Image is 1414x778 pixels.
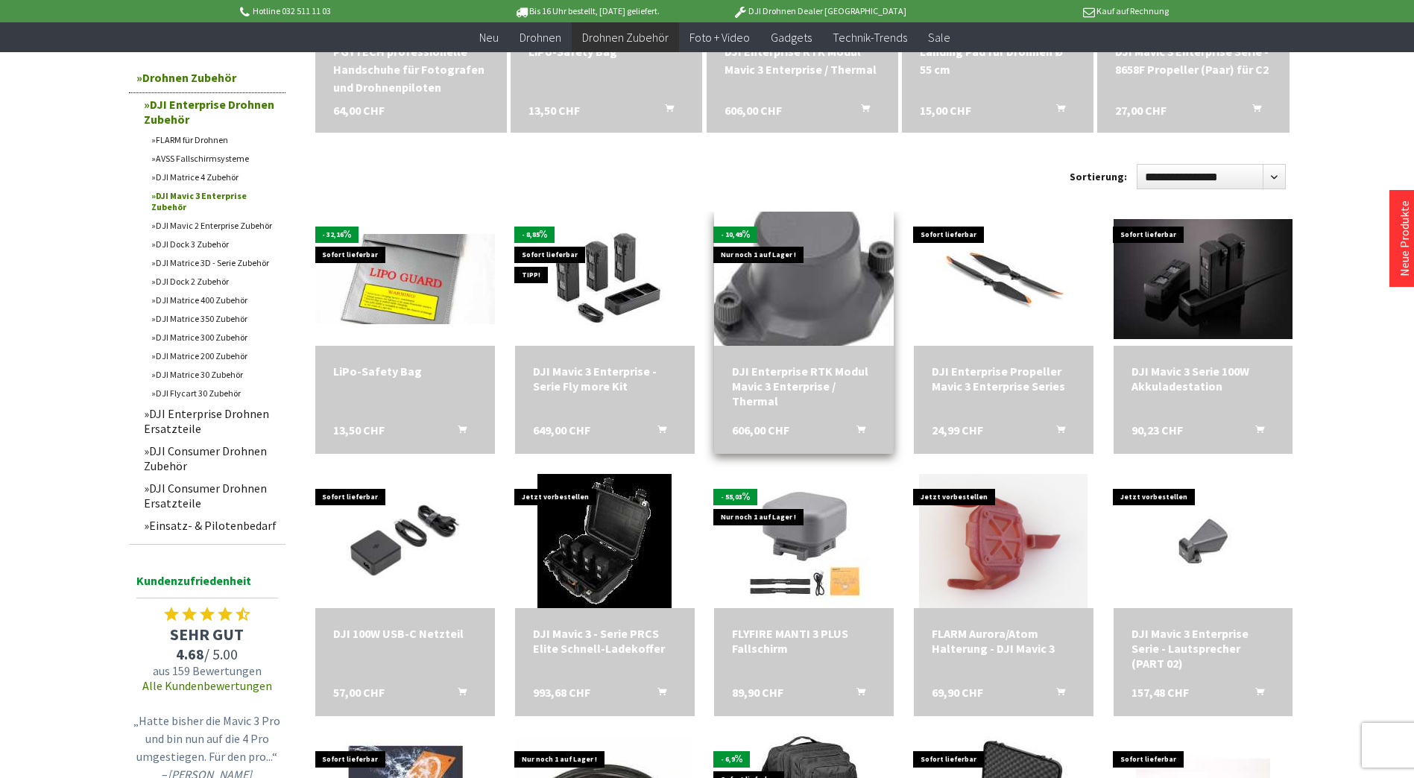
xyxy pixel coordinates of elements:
span: 24,99 CHF [932,423,983,437]
span: Foto + Video [689,30,750,45]
a: DJI Matrice 350 Zubehör [144,309,285,328]
button: In den Warenkorb [440,423,476,442]
a: AVSS Fallschirmsysteme [144,149,285,168]
span: 89,90 CHF [732,685,783,700]
div: DJI Mavic 3 Enterprise Serie - 8658F Propeller (Paar) für C2 [1115,42,1271,78]
div: DJI Mavic 3 Enterprise - Serie Fly more Kit [533,364,677,393]
p: DJI Drohnen Dealer [GEOGRAPHIC_DATA] [703,2,935,20]
img: DJI Enterprise RTK Modul Mavic 3 Enterprise / Thermal [679,185,929,373]
span: 69,90 CHF [932,685,983,700]
a: DJI Flycart 30 Zubehör [144,384,285,402]
a: DJI Enterprise RTK Modul Mavic 3 Enterprise / Thermal 606,00 CHF In den Warenkorb [725,42,880,78]
a: DJI Matrice 300 Zubehör [144,328,285,347]
span: / 5.00 [129,645,285,663]
a: DJI Consumer Drohnen Ersatzteile [136,477,285,514]
a: FLYFIRE MANTI 3 PLUS Fallschirm 89,90 CHF In den Warenkorb [732,626,876,656]
label: Sortierung: [1070,165,1127,189]
a: DJI Enterprise Drohnen Ersatzteile [136,402,285,440]
div: DJI Mavic 3 Enterprise Serie - Lautsprecher (PART 02) [1131,626,1275,671]
div: DJI Mavic 3 Serie 100W Akkuladestation [1131,364,1275,393]
a: DJI Matrice 200 Zubehör [144,347,285,365]
div: Landing Pad für Drohnen Ø 55 cm [920,42,1076,78]
a: DJI Matrice 400 Zubehör [144,291,285,309]
button: In den Warenkorb [839,423,874,442]
img: DJI 100W USB-C Netzteil [315,481,495,601]
div: DJI 100W USB-C Netzteil [333,626,477,641]
a: Foto + Video [679,22,760,53]
span: SEHR GUT [129,624,285,645]
button: In den Warenkorb [1237,423,1273,442]
span: 649,00 CHF [533,423,590,437]
img: LiPo-Safety Bag [315,234,495,324]
button: In den Warenkorb [440,685,476,704]
button: In den Warenkorb [640,423,675,442]
p: Hotline 032 511 11 03 [238,2,470,20]
img: FLYFIRE MANTI 3 PLUS Fallschirm [737,474,871,608]
a: DJI Enterprise RTK Modul Mavic 3 Enterprise / Thermal 606,00 CHF In den Warenkorb [732,364,876,408]
img: DJI Enterprise Propeller Mavic 3 Enterprise Series [914,212,1093,346]
div: FLARM Aurora/Atom Halterung - DJI Mavic 3 [932,626,1076,656]
a: Technik-Trends [822,22,918,53]
div: DJI Enterprise RTK Modul Mavic 3 Enterprise / Thermal [725,42,880,78]
span: 13,50 CHF [333,423,385,437]
img: FLARM Aurora/Atom Halterung - DJI Mavic 3 [919,474,1088,608]
a: DJI Dock 3 Zubehör [144,235,285,253]
a: DJI Matrice 4 Zubehör [144,168,285,186]
a: PGYTECH professionelle Handschuhe für Fotografen und Drohnenpiloten 64,00 CHF [333,42,489,96]
a: DJI Enterprise Drohnen Zubehör [136,93,285,130]
a: DJI Mavic 3 - Serie PRCS Elite Schnell-Ladekoffer 993,68 CHF In den Warenkorb [533,626,677,656]
span: 90,23 CHF [1131,423,1183,437]
a: DJI Mavic 3 Enterprise - Serie Fly more Kit 649,00 CHF In den Warenkorb [533,364,677,393]
a: DJI Mavic 3 Enterprise Zubehör [144,186,285,216]
a: Neu [469,22,509,53]
button: In den Warenkorb [839,685,874,704]
a: DJI Consumer Drohnen Zubehör [136,440,285,477]
div: PGYTECH professionelle Handschuhe für Fotografen und Drohnenpiloten [333,42,489,96]
a: FLARM Aurora/Atom Halterung - DJI Mavic 3 69,90 CHF In den Warenkorb [932,626,1076,656]
span: Kundenzufriedenheit [136,571,278,598]
span: Sale [928,30,950,45]
button: In den Warenkorb [1237,685,1273,704]
button: In den Warenkorb [1038,685,1074,704]
button: In den Warenkorb [1234,101,1270,121]
span: Drohnen Zubehör [582,30,669,45]
span: Drohnen [520,30,561,45]
a: Drohnen Zubehör [572,22,679,53]
p: Kauf auf Rechnung [936,2,1169,20]
a: DJI 100W USB-C Netzteil 57,00 CHF In den Warenkorb [333,626,477,641]
a: Gadgets [760,22,822,53]
span: aus 159 Bewertungen [129,663,285,678]
span: 606,00 CHF [732,423,789,437]
button: In den Warenkorb [843,101,879,121]
a: DJI Matrice 30 Zubehör [144,365,285,384]
a: Einsatz- & Pilotenbedarf [136,514,285,537]
a: DJI Mavic 2 Enterprise Zubehör [144,216,285,235]
a: DJI Matrice 3D - Serie Zubehör [144,253,285,272]
a: DJI Dock 2 Zubehör [144,272,285,291]
span: Neu [479,30,499,45]
a: DJI Enterprise Propeller Mavic 3 Enterprise Series 24,99 CHF In den Warenkorb [932,364,1076,393]
span: 13,50 CHF [528,101,580,119]
a: Drohnen [509,22,572,53]
div: FLYFIRE MANTI 3 PLUS Fallschirm [732,626,876,656]
div: LiPo-Safety Bag [333,364,477,379]
div: DJI Enterprise RTK Modul Mavic 3 Enterprise / Thermal [732,364,876,408]
img: DJI Mavic 3 Enterprise Serie - Lautsprecher (PART 02) [1136,474,1270,608]
a: Drohnen Zubehör [129,63,285,93]
p: Bis 16 Uhr bestellt, [DATE] geliefert. [470,2,703,20]
span: 27,00 CHF [1115,101,1167,119]
div: DJI Enterprise Propeller Mavic 3 Enterprise Series [932,364,1076,393]
a: FLARM für Drohnen [144,130,285,149]
span: Technik-Trends [833,30,907,45]
button: In den Warenkorb [1038,101,1074,121]
a: DJI Mavic 3 Serie 100W Akkuladestation 90,23 CHF In den Warenkorb [1131,364,1275,393]
img: DJI Mavic 3 Serie 100W Akkuladestation [1114,219,1293,339]
a: Sale [918,22,961,53]
button: In den Warenkorb [647,101,683,121]
span: 64,00 CHF [333,101,385,119]
span: 4.68 [176,645,204,663]
span: 606,00 CHF [725,101,782,119]
a: Landing Pad für Drohnen Ø 55 cm 15,00 CHF In den Warenkorb [920,42,1076,78]
a: LiPo-Safety Bag 13,50 CHF In den Warenkorb [333,364,477,379]
a: Neue Produkte [1397,200,1412,276]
